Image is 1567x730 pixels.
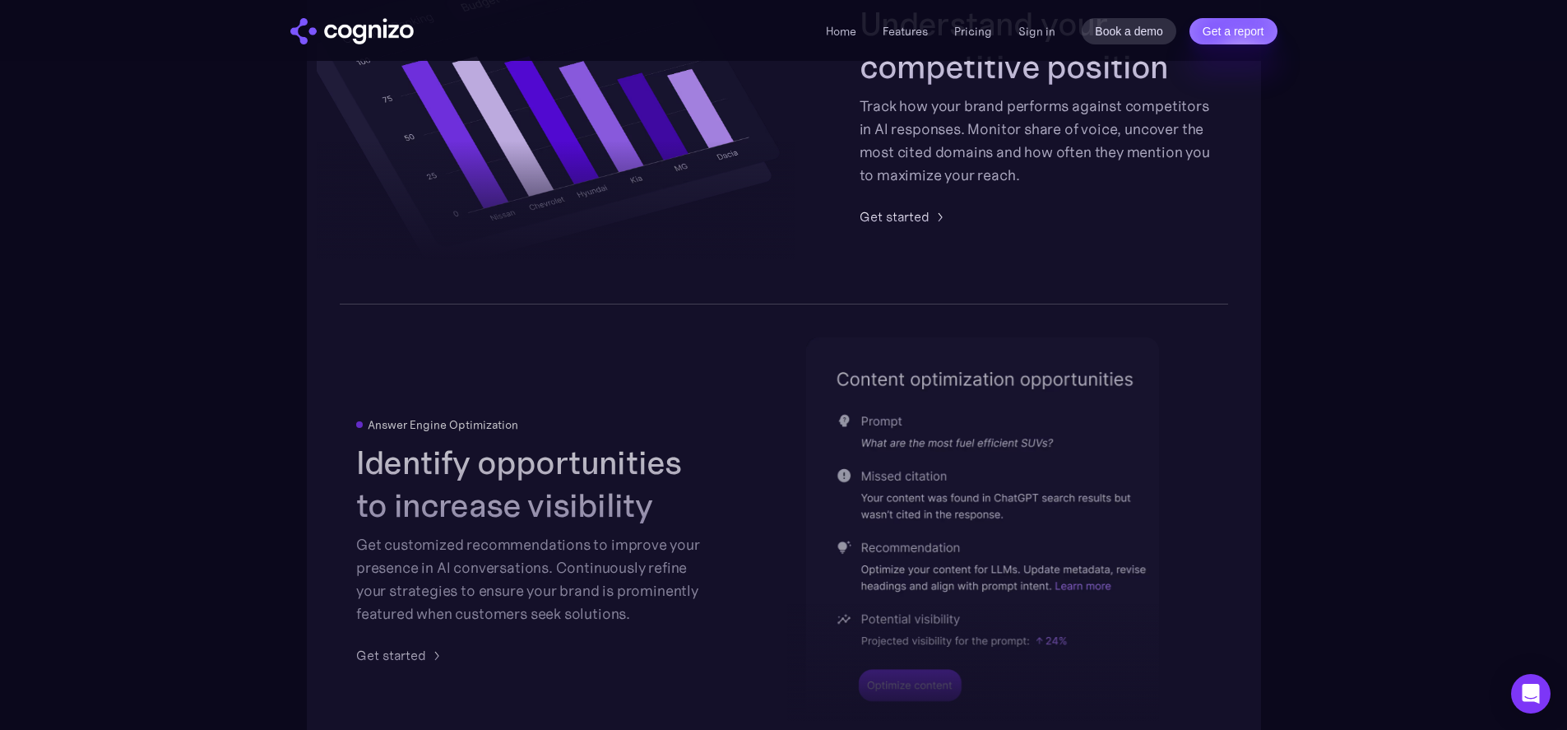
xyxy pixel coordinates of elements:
[290,18,414,44] img: cognizo logo
[356,645,426,665] div: Get started
[826,24,856,39] a: Home
[883,24,928,39] a: Features
[356,645,446,665] a: Get started
[356,441,708,527] h2: Identify opportunities to increase visibility
[290,18,414,44] a: home
[954,24,992,39] a: Pricing
[860,207,930,226] div: Get started
[368,418,518,431] div: Answer Engine Optimization
[1511,674,1551,714] div: Open Intercom Messenger
[860,95,1212,187] div: Track how your brand performs against competitors in AI responses. Monitor share of voice, uncove...
[1189,18,1277,44] a: Get a report
[1082,18,1176,44] a: Book a demo
[860,207,949,226] a: Get started
[1018,21,1055,41] a: Sign in
[356,533,708,625] div: Get customized recommendations to improve your presence in AI conversations. Continuously refine ...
